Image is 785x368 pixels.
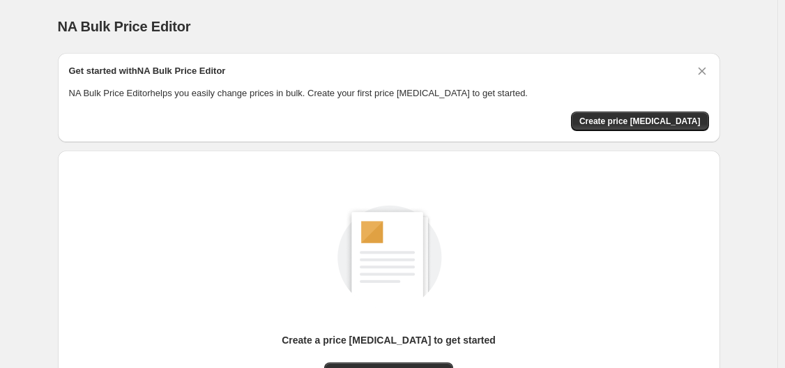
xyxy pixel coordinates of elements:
span: Create price [MEDICAL_DATA] [579,116,701,127]
button: Dismiss card [695,64,709,78]
p: Create a price [MEDICAL_DATA] to get started [282,333,496,347]
span: NA Bulk Price Editor [58,19,191,34]
button: Create price change job [571,112,709,131]
h2: Get started with NA Bulk Price Editor [69,64,226,78]
p: NA Bulk Price Editor helps you easily change prices in bulk. Create your first price [MEDICAL_DAT... [69,86,709,100]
